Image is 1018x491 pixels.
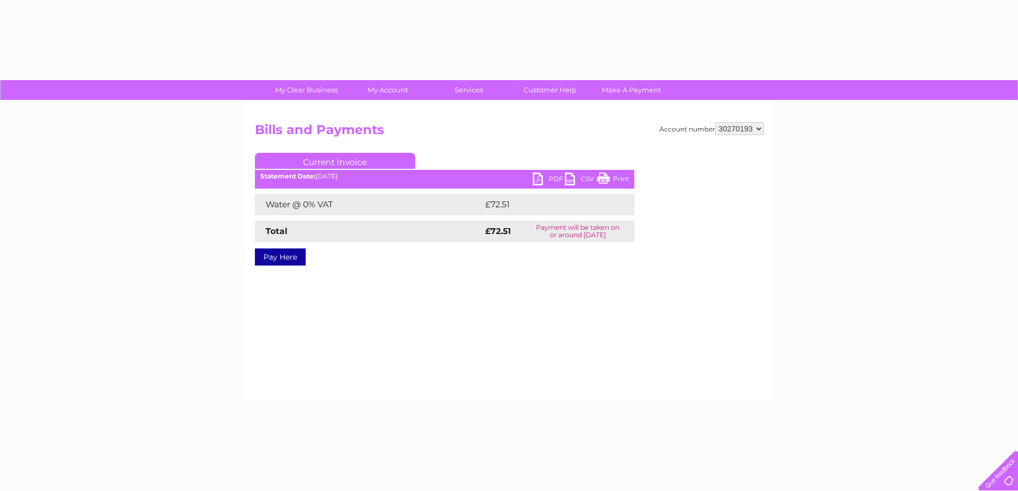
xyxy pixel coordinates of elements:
a: My Account [344,80,432,100]
strong: Total [266,226,287,236]
b: Statement Date: [260,172,315,180]
a: Pay Here [255,248,306,266]
h2: Bills and Payments [255,122,764,143]
td: Water @ 0% VAT [255,194,483,215]
a: Customer Help [506,80,594,100]
strong: £72.51 [485,226,511,236]
div: [DATE] [255,173,634,180]
a: CSV [565,173,597,188]
td: Payment will be taken on or around [DATE] [522,221,634,242]
a: Make A Payment [587,80,675,100]
div: Account number [659,122,764,135]
a: Print [597,173,629,188]
a: Services [425,80,513,100]
a: PDF [533,173,565,188]
a: Current Invoice [255,153,415,169]
td: £72.51 [483,194,611,215]
a: My Clear Business [262,80,351,100]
